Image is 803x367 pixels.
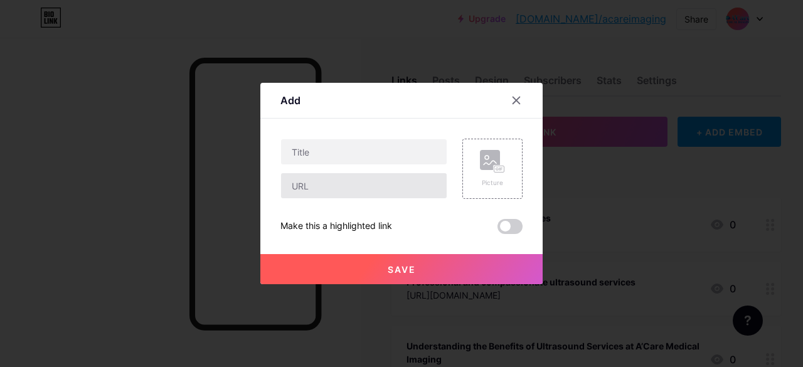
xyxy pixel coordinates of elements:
[281,139,447,164] input: Title
[281,173,447,198] input: URL
[480,178,505,188] div: Picture
[280,93,300,108] div: Add
[260,254,543,284] button: Save
[280,219,392,234] div: Make this a highlighted link
[388,264,416,275] span: Save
